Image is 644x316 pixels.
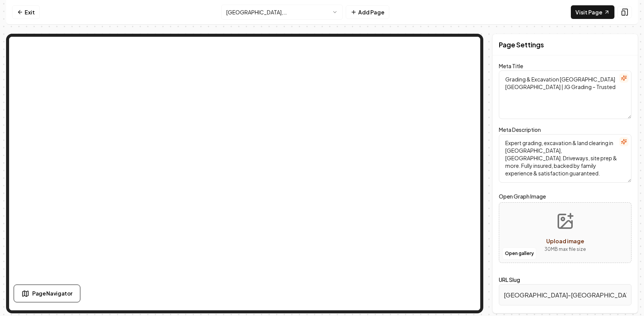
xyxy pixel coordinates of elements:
button: Upload image [538,206,592,259]
span: Page Navigator [32,289,72,297]
label: Meta Description [499,126,541,133]
button: Add Page [346,5,389,19]
span: Upload image [546,238,584,244]
h2: Page Settings [499,39,544,50]
button: Page Navigator [14,285,80,302]
label: URL Slug [499,276,520,283]
a: Visit Page [571,5,614,19]
p: 30 MB max file size [544,246,586,253]
label: Open Graph Image [499,192,631,201]
label: Meta Title [499,63,523,69]
button: Open gallery [502,247,536,260]
a: Exit [12,5,40,19]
